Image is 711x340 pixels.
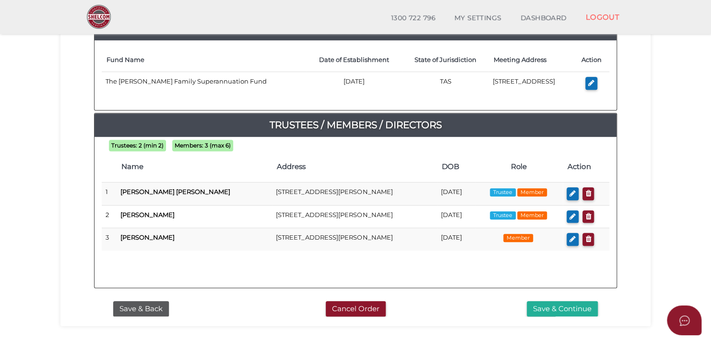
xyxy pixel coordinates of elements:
b: [PERSON_NAME] [PERSON_NAME] [120,188,230,195]
td: 1 [102,182,116,206]
td: [DATE] [437,205,475,228]
th: Date of Establishment [306,48,403,72]
th: State of Jurisdiction [402,48,488,72]
td: [STREET_ADDRESS][PERSON_NAME] [272,228,437,251]
td: [DATE] [437,182,475,206]
td: TAS [402,72,488,95]
td: [DATE] [437,228,475,251]
span: Member [517,211,547,219]
th: Action [573,48,609,72]
h4: Role [480,163,558,171]
a: 1300 722 796 [381,9,445,28]
a: DASHBOARD [511,9,576,28]
a: LOGOUT [576,7,629,27]
span: Member [517,188,547,196]
td: [STREET_ADDRESS][PERSON_NAME] [272,205,437,228]
a: Trustees / Members / Directors [95,117,616,133]
h4: Address [277,163,432,171]
button: Cancel Order [326,301,386,317]
h4: Name [121,163,267,171]
td: [STREET_ADDRESS][PERSON_NAME] [272,182,437,206]
b: Members: 3 (max 6) [175,142,231,149]
td: [DATE] [306,72,403,95]
th: Meeting Address [488,48,573,72]
b: [PERSON_NAME] [120,211,174,219]
button: Open asap [667,305,701,335]
td: 2 [102,205,116,228]
b: Trustees: 2 (min 2) [111,142,164,149]
th: Fund Name [102,48,306,72]
a: MY SETTINGS [445,9,511,28]
span: Trustee [490,211,516,219]
td: 3 [102,228,116,251]
button: Save & Back [113,301,169,317]
td: [STREET_ADDRESS] [488,72,573,95]
h4: DOB [442,163,471,171]
h4: Action [568,163,604,171]
span: Trustee [490,188,516,196]
b: [PERSON_NAME] [120,233,174,241]
span: Member [503,234,533,242]
button: Save & Continue [527,301,598,317]
td: The [PERSON_NAME] Family Superannuation Fund [102,72,306,95]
